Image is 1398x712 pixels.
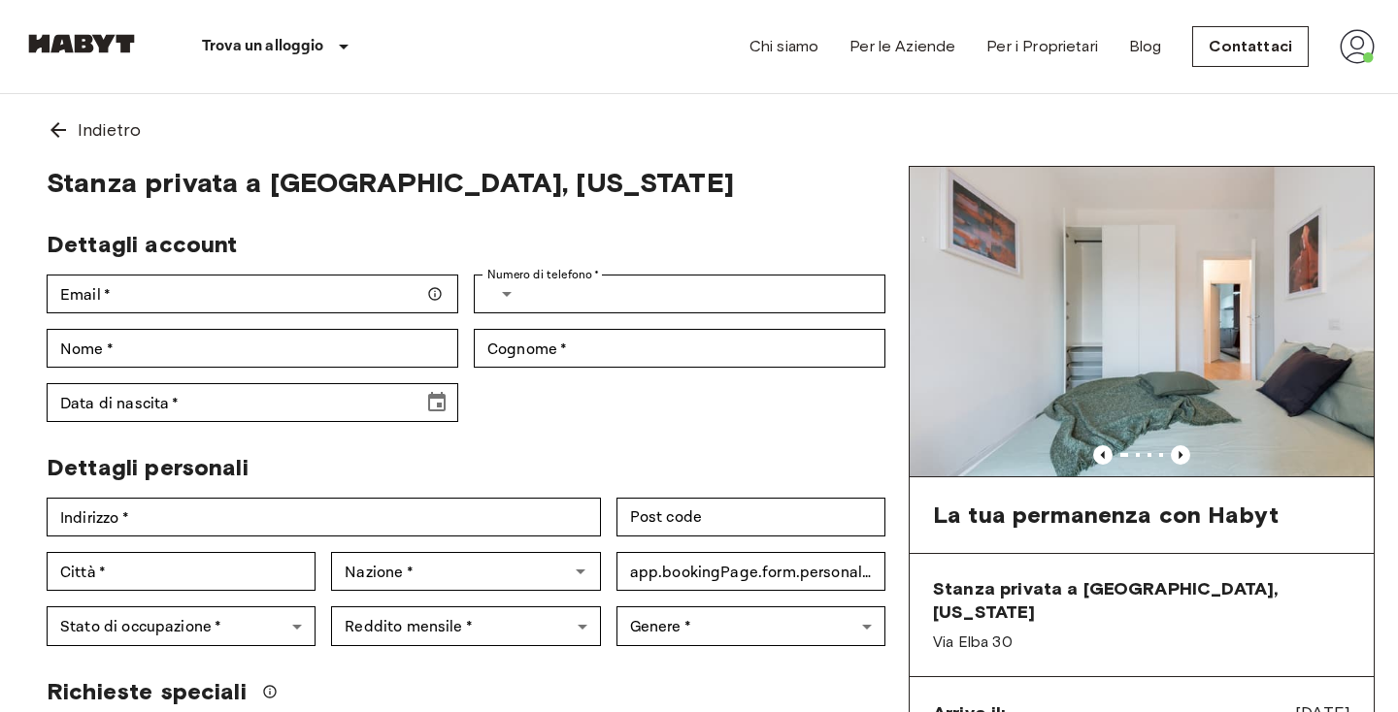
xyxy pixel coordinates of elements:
[910,167,1374,476] img: Marketing picture of unit IT-14-085-001-01H
[567,558,594,585] button: Open
[616,552,885,591] div: app.bookingPage.form.personalDetails.fieldLabels.idNumber
[749,35,818,58] a: Chi siamo
[487,275,526,313] button: Select country
[78,117,141,143] span: Indietro
[23,34,140,53] img: Habyt
[933,501,1279,530] span: La tua permanenza con Habyt
[202,35,324,58] p: Trova un alloggio
[47,677,247,706] span: Richieste speciali
[47,329,458,368] div: Nome
[427,286,443,302] svg: Assicurati che il tuo indirizzo email sia corretto — ti invieremo i dettagli della tua prenotazio...
[47,230,237,258] span: Dettagli account
[47,453,249,481] span: Dettagli personali
[47,166,885,199] span: Stanza privata a [GEOGRAPHIC_DATA], [US_STATE]
[262,684,278,699] svg: Faremo il possibile per soddisfare la tua richiesta, ma si prega di notare che non possiamo garan...
[487,266,600,283] label: Numero di telefono
[933,577,1350,624] span: Stanza privata a [GEOGRAPHIC_DATA], [US_STATE]
[47,275,458,313] div: Email
[47,552,316,591] div: Città
[1340,29,1375,64] img: avatar
[474,329,885,368] div: Cognome
[1093,445,1113,465] button: Previous image
[849,35,955,58] a: Per le Aziende
[933,631,1350,653] span: Via Elba 30
[417,383,456,422] button: Choose date
[47,498,601,536] div: Indirizzo
[1171,445,1190,465] button: Previous image
[1192,26,1309,67] a: Contattaci
[986,35,1098,58] a: Per i Proprietari
[616,498,885,536] div: Post code
[23,94,1375,166] a: Indietro
[1129,35,1162,58] a: Blog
